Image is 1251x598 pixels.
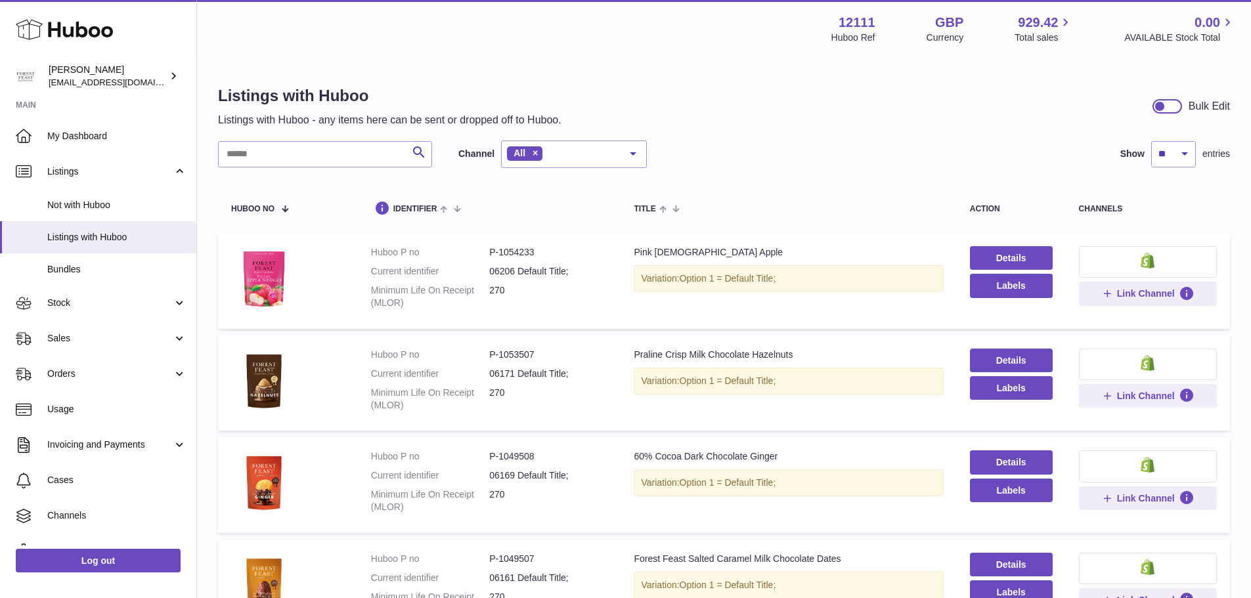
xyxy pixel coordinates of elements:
[47,199,187,211] span: Not with Huboo
[489,469,607,482] dd: 06169 Default Title;
[47,545,187,557] span: Settings
[970,349,1053,372] a: Details
[1117,390,1175,402] span: Link Channel
[371,553,489,565] dt: Huboo P no
[371,387,489,412] dt: Minimum Life On Receipt (MLOR)
[1015,32,1073,44] span: Total sales
[47,130,187,142] span: My Dashboard
[1117,492,1175,504] span: Link Channel
[970,246,1053,270] a: Details
[393,205,437,213] span: identifier
[489,368,607,380] dd: 06171 Default Title;
[47,403,187,416] span: Usage
[634,450,943,463] div: 60% Cocoa Dark Chocolate Ginger
[47,263,187,276] span: Bundles
[371,469,489,482] dt: Current identifier
[1141,559,1154,575] img: shopify-small.png
[47,297,173,309] span: Stock
[489,572,607,584] dd: 06161 Default Title;
[634,469,943,496] div: Variation:
[16,549,181,572] a: Log out
[1124,14,1235,44] a: 0.00 AVAILABLE Stock Total
[371,284,489,309] dt: Minimum Life On Receipt (MLOR)
[1120,148,1145,160] label: Show
[634,246,943,259] div: Pink [DEMOGRAPHIC_DATA] Apple
[49,64,167,89] div: [PERSON_NAME]
[218,113,561,127] p: Listings with Huboo - any items here can be sent or dropped off to Huboo.
[47,231,187,244] span: Listings with Huboo
[218,85,561,106] h1: Listings with Huboo
[1141,253,1154,268] img: shopify-small.png
[1141,457,1154,473] img: shopify-small.png
[16,66,35,86] img: internalAdmin-12111@internal.huboo.com
[231,205,274,213] span: Huboo no
[831,32,875,44] div: Huboo Ref
[634,349,943,361] div: Praline Crisp Milk Chocolate Hazelnuts
[634,265,943,292] div: Variation:
[1015,14,1073,44] a: 929.42 Total sales
[458,148,494,160] label: Channel
[634,205,655,213] span: title
[489,349,607,361] dd: P-1053507
[489,246,607,259] dd: P-1054233
[1189,99,1230,114] div: Bulk Edit
[47,509,187,522] span: Channels
[1079,205,1217,213] div: channels
[371,246,489,259] dt: Huboo P no
[371,265,489,278] dt: Current identifier
[680,580,776,590] span: Option 1 = Default Title;
[1079,384,1217,408] button: Link Channel
[489,488,607,513] dd: 270
[489,450,607,463] dd: P-1049508
[47,438,173,451] span: Invoicing and Payments
[680,375,776,386] span: Option 1 = Default Title;
[371,572,489,584] dt: Current identifier
[1117,288,1175,299] span: Link Channel
[1079,486,1217,510] button: Link Channel
[489,387,607,412] dd: 270
[47,368,173,380] span: Orders
[371,450,489,463] dt: Huboo P no
[1195,14,1220,32] span: 0.00
[371,349,489,361] dt: Huboo P no
[970,205,1053,213] div: action
[680,273,776,284] span: Option 1 = Default Title;
[371,488,489,513] dt: Minimum Life On Receipt (MLOR)
[371,368,489,380] dt: Current identifier
[231,349,297,414] img: Praline Crisp Milk Chocolate Hazelnuts
[231,450,297,516] img: 60% Cocoa Dark Chocolate Ginger
[970,450,1053,474] a: Details
[634,553,943,565] div: Forest Feast Salted Caramel Milk Chocolate Dates
[927,32,964,44] div: Currency
[489,265,607,278] dd: 06206 Default Title;
[970,376,1053,400] button: Labels
[47,474,187,486] span: Cases
[1079,282,1217,305] button: Link Channel
[47,332,173,345] span: Sales
[634,368,943,395] div: Variation:
[935,14,963,32] strong: GBP
[514,148,525,158] span: All
[489,553,607,565] dd: P-1049507
[1141,355,1154,371] img: shopify-small.png
[970,479,1053,502] button: Labels
[680,477,776,488] span: Option 1 = Default Title;
[231,246,297,312] img: Pink Lady Apple
[1124,32,1235,44] span: AVAILABLE Stock Total
[970,553,1053,576] a: Details
[47,165,173,178] span: Listings
[1202,148,1230,160] span: entries
[970,274,1053,297] button: Labels
[839,14,875,32] strong: 12111
[49,77,193,87] span: [EMAIL_ADDRESS][DOMAIN_NAME]
[489,284,607,309] dd: 270
[1018,14,1058,32] span: 929.42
